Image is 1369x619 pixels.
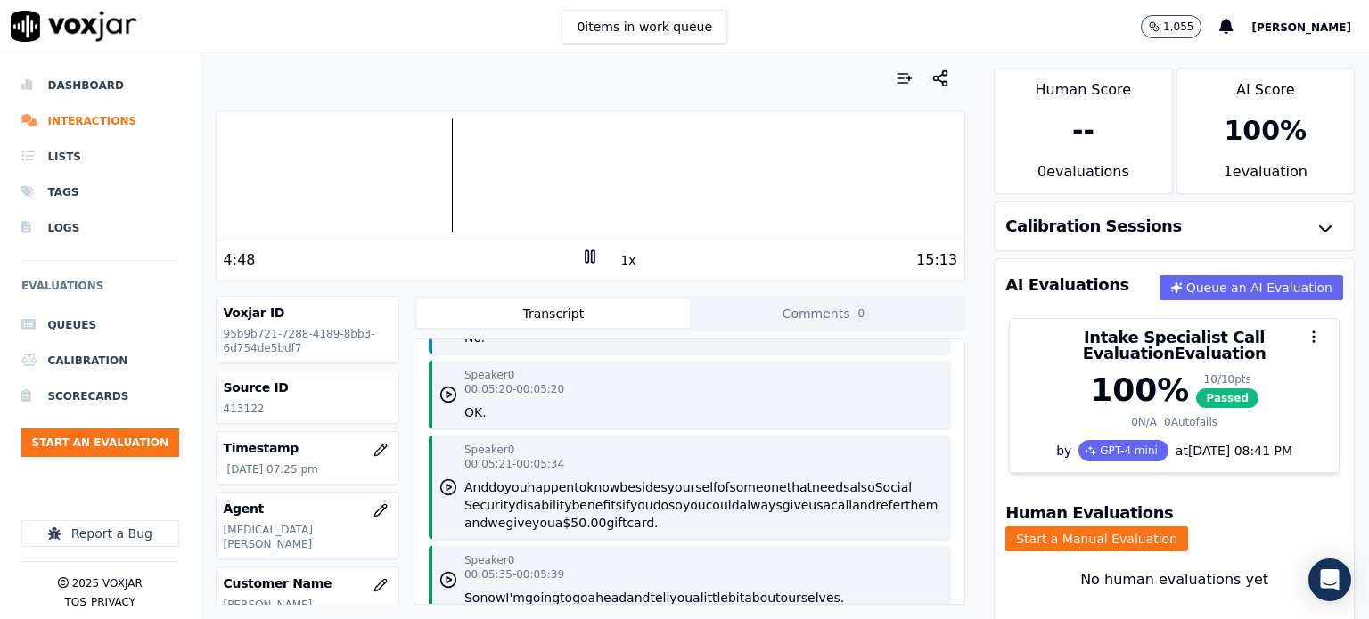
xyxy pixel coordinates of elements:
[224,574,391,592] h3: Customer Name
[693,589,701,607] button: a
[730,478,787,496] button: someone
[812,478,849,496] button: needs
[728,589,744,607] button: bit
[21,307,179,343] a: Queues
[995,69,1171,101] div: Human Score
[560,589,572,607] button: to
[488,514,505,532] button: we
[1141,15,1201,38] button: 1,055
[224,439,391,457] h3: Timestamp
[1005,277,1129,293] h3: AI Evaluations
[464,368,514,382] p: Speaker 0
[504,478,528,496] button: you
[464,553,514,567] p: Speaker 0
[505,589,525,607] button: I'm
[528,478,575,496] button: happen
[1005,218,1182,234] h3: Calibration Sessions
[1196,372,1258,387] div: 10 / 10 pts
[91,595,135,609] button: Privacy
[21,175,179,210] a: Tags
[515,496,571,514] button: disability
[669,589,693,607] button: you
[464,514,488,532] button: and
[824,496,832,514] button: a
[1131,415,1157,429] div: 0 N/A
[1163,20,1193,34] p: 1,055
[916,249,957,271] div: 15:13
[464,496,516,514] button: Security
[1177,69,1354,101] div: AI Score
[532,514,555,532] button: you
[875,478,913,496] button: Social
[464,457,564,471] p: 00:05:21 - 00:05:34
[65,595,86,609] button: TOS
[781,589,845,607] button: ourselves.
[740,496,783,514] button: always
[574,478,586,496] button: to
[21,343,179,379] a: Calibration
[464,589,480,607] button: So
[227,462,391,476] p: [DATE] 07:25 pm
[480,589,505,607] button: now
[505,514,532,532] button: give
[21,68,179,103] a: Dashboard
[849,478,874,496] button: also
[224,327,391,355] p: 95b9b721-7288-4189-8bb3-6d754de5bdf7
[606,514,627,532] button: gift
[224,379,391,396] h3: Source ID
[1196,388,1258,408] span: Passed
[690,299,963,328] button: Comments
[653,496,668,514] button: do
[224,598,391,612] p: [PERSON_NAME]
[224,249,256,271] div: 4:48
[1072,115,1094,147] div: --
[1141,15,1219,38] button: 1,055
[668,496,683,514] button: so
[21,103,179,139] a: Interactions
[555,514,563,532] button: a
[464,567,564,582] p: 00:05:35 - 00:05:39
[21,275,179,307] h6: Evaluations
[852,496,875,514] button: and
[224,500,391,517] h3: Agent
[224,523,391,551] p: [MEDICAL_DATA][PERSON_NAME]
[21,139,179,175] a: Lists
[1164,415,1217,429] div: 0 Autofails
[744,589,780,607] button: about
[72,576,143,590] p: 2025 Voxjar
[617,248,639,273] button: 1x
[464,478,488,496] button: And
[1005,505,1173,521] h3: Human Evaluations
[717,478,730,496] button: of
[224,304,391,322] h3: Voxjar ID
[21,379,179,414] li: Scorecards
[627,514,658,532] button: card.
[1090,372,1189,408] div: 100 %
[1160,275,1343,300] button: Queue an AI Evaluation
[1168,442,1292,460] div: at [DATE] 08:41 PM
[876,496,906,514] button: refer
[572,589,587,607] button: go
[464,443,514,457] p: Speaker 0
[831,496,852,514] button: call
[668,478,717,496] button: yourself
[21,520,179,547] button: Report a Bug
[586,478,619,496] button: know
[787,478,812,496] button: that
[619,478,667,496] button: besides
[995,161,1171,193] div: 0 evaluation s
[1078,440,1168,461] div: GPT-4 mini
[21,210,179,246] a: Logs
[683,496,706,514] button: you
[464,382,564,396] p: 00:05:20 - 00:05:20
[464,403,487,421] button: OK.
[630,496,653,514] button: you
[1251,21,1351,34] span: [PERSON_NAME]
